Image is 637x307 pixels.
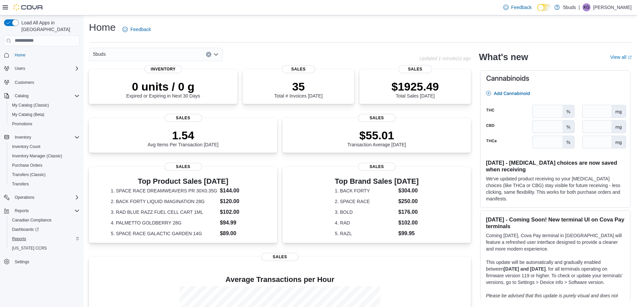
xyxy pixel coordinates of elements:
input: Dark Mode [537,4,551,11]
span: Load All Apps in [GEOGRAPHIC_DATA] [19,19,80,33]
button: Reports [7,234,82,244]
div: Total Sales [DATE] [392,80,439,99]
span: Settings [12,258,80,266]
dt: 3. BOLD [335,209,396,215]
span: Sales [358,163,396,171]
h3: Top Brand Sales [DATE] [335,177,419,185]
button: My Catalog (Classic) [7,101,82,110]
a: Dashboards [9,225,41,234]
h3: [DATE] - [MEDICAL_DATA] choices are now saved when receiving [486,159,625,173]
div: Total # Invoices [DATE] [274,80,322,99]
button: Transfers [7,179,82,189]
span: Transfers [9,180,80,188]
div: Avg Items Per Transaction [DATE] [148,129,219,147]
span: Reports [12,207,80,215]
a: Customers [12,79,37,87]
a: Promotions [9,120,35,128]
dt: 2. SPACE RACE [335,198,396,205]
span: Feedback [511,4,532,11]
p: 5buds [563,3,576,11]
span: Inventory [144,65,182,73]
span: 5buds [93,50,106,58]
span: Canadian Compliance [9,216,80,224]
p: 1.54 [148,129,219,142]
button: Open list of options [213,52,219,57]
a: Canadian Compliance [9,216,54,224]
button: Operations [1,193,82,202]
em: Please be advised that this update is purely visual and does not impact payment functionality. [486,293,618,305]
button: [US_STATE] CCRS [7,244,82,253]
span: Operations [12,193,80,201]
p: We've updated product receiving so your [MEDICAL_DATA] choices (like THCa or CBG) stay visible fo... [486,175,625,202]
a: Home [12,51,28,59]
span: My Catalog (Classic) [12,103,49,108]
span: Inventory Count [9,143,80,151]
span: Users [15,66,25,71]
a: Inventory Manager (Classic) [9,152,65,160]
span: Sales [165,163,202,171]
button: Inventory Manager (Classic) [7,151,82,161]
h3: Top Product Sales [DATE] [111,177,255,185]
span: Dashboards [9,225,80,234]
span: Reports [12,236,26,242]
p: Coming [DATE], Cova Pay terminal in [GEOGRAPHIC_DATA] will feature a refreshed user interface des... [486,232,625,252]
span: Sales [358,114,396,122]
button: Settings [1,257,82,267]
span: Inventory [15,135,31,140]
dt: 1. BACK FORTY [335,187,396,194]
a: [US_STATE] CCRS [9,244,49,252]
p: This update will be automatically and gradually enabled between , for all terminals operating on ... [486,259,625,286]
button: Catalog [1,91,82,101]
a: Feedback [120,23,153,36]
span: Users [12,64,80,72]
h4: Average Transactions per Hour [94,276,465,284]
strong: [DATE] and [DATE] [504,266,545,272]
span: Sales [261,253,299,261]
dd: $94.99 [220,219,255,227]
button: Transfers (Classic) [7,170,82,179]
span: Reports [9,235,80,243]
p: $1925.49 [392,80,439,93]
span: Washington CCRS [9,244,80,252]
dd: $102.00 [220,208,255,216]
dd: $120.00 [220,197,255,205]
dd: $102.00 [398,219,419,227]
a: Purchase Orders [9,161,45,169]
dt: 5. RAZL [335,230,396,237]
span: Customers [12,78,80,86]
button: Operations [12,193,37,201]
span: Customers [15,80,34,85]
button: Purchase Orders [7,161,82,170]
a: My Catalog (Beta) [9,111,47,119]
div: Transaction Average [DATE] [347,129,406,147]
p: $55.01 [347,129,406,142]
dd: $89.00 [220,229,255,238]
dt: 1. SPACE RACE DREAMWEAVERS PR 30X0.35G [111,187,217,194]
dt: 4. PALMETTO GOLDBERRY 28G [111,219,217,226]
h1: Home [89,21,116,34]
button: Reports [12,207,31,215]
a: View allExternal link [610,54,632,60]
dd: $144.00 [220,187,255,195]
span: Catalog [15,93,28,99]
button: Catalog [12,92,31,100]
button: Users [12,64,28,72]
span: Feedback [130,26,151,33]
span: Dashboards [12,227,39,232]
a: My Catalog (Classic) [9,101,52,109]
dd: $304.00 [398,187,419,195]
span: Inventory Manager (Classic) [9,152,80,160]
span: Purchase Orders [12,163,42,168]
a: Transfers (Classic) [9,171,48,179]
dd: $176.00 [398,208,419,216]
h3: [DATE] - Coming Soon! New terminal UI on Cova Pay terminals [486,216,625,229]
svg: External link [628,55,632,59]
span: Settings [15,259,29,265]
a: Settings [12,258,32,266]
span: Purchase Orders [9,161,80,169]
button: Users [1,64,82,73]
p: | [578,3,580,11]
span: Promotions [9,120,80,128]
button: Reports [1,206,82,215]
